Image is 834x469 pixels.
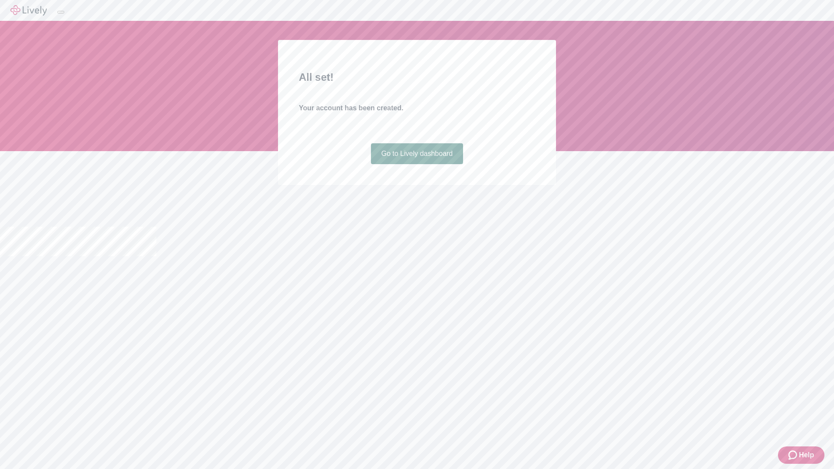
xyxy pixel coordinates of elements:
[371,143,463,164] a: Go to Lively dashboard
[57,11,64,13] button: Log out
[778,446,824,464] button: Zendesk support iconHelp
[299,69,535,85] h2: All set!
[788,450,799,460] svg: Zendesk support icon
[10,5,47,16] img: Lively
[299,103,535,113] h4: Your account has been created.
[799,450,814,460] span: Help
